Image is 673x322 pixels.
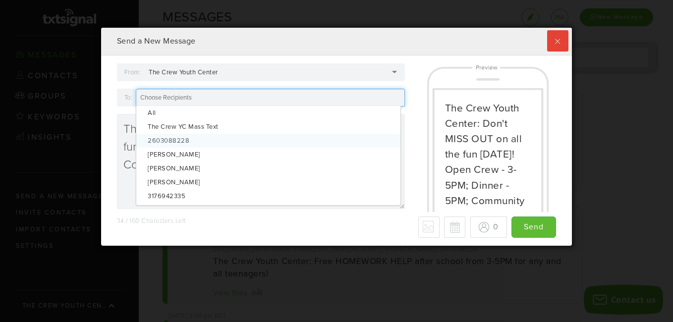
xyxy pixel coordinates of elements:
[117,217,140,225] span: 34 / 160
[136,189,400,203] div: 3176942335
[136,134,400,148] div: 2603088228
[117,36,196,46] span: Send a New Message
[140,93,195,102] input: Choose Recipients
[136,175,400,189] div: [PERSON_NAME]
[136,161,400,175] div: [PERSON_NAME]
[149,68,230,77] div: The Crew Youth Center
[445,101,531,240] div: The Crew Youth Center: Don't MISS OUT on all the fun [DATE]! Open Crew - 3-5PM; Dinner - 5PM; Com...
[136,120,400,134] div: The Crew YC Mass Text
[124,91,133,105] label: To:
[136,203,400,217] div: 2604334458
[136,148,400,161] div: [PERSON_NAME]
[141,217,186,225] span: Characters Left
[136,106,400,120] div: All
[511,216,556,238] input: Send
[470,216,507,238] button: 0
[124,65,141,79] label: From:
